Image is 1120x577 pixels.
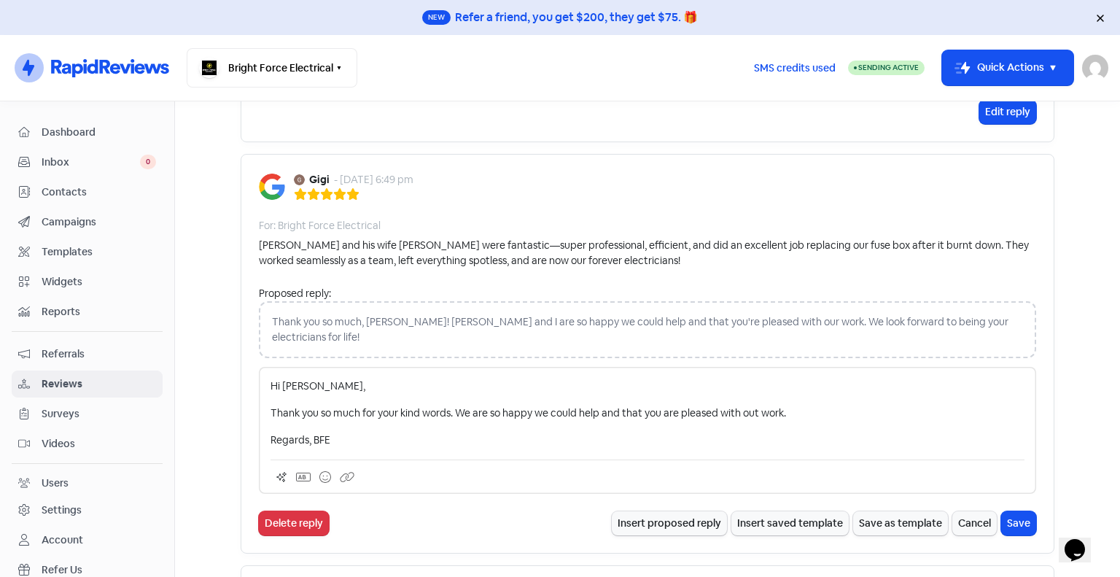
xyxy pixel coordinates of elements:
[12,298,163,325] a: Reports
[42,185,156,200] span: Contacts
[1082,55,1108,81] img: User
[42,125,156,140] span: Dashboard
[259,238,1036,268] div: [PERSON_NAME] and his wife [PERSON_NAME] were fantastic—super professional, efficient, and did an...
[12,239,163,266] a: Templates
[271,433,1024,448] p: Regards, BFE
[259,218,381,233] div: For: Bright Force Electrical
[259,301,1036,358] div: Thank you so much, [PERSON_NAME]! [PERSON_NAME] and I are so happy we could help and that you're ...
[259,511,329,535] button: Delete reply
[12,497,163,524] a: Settings
[858,63,919,72] span: Sending Active
[334,172,413,187] div: - [DATE] 6:49 pm
[12,341,163,368] a: Referrals
[422,10,451,25] span: New
[271,406,1024,421] p: Thank you so much for your kind words. We are so happy we could help and that you are pleased wit...
[952,511,997,535] button: Cancel
[42,346,156,362] span: Referrals
[754,61,836,76] span: SMS credits used
[1001,511,1036,535] button: Save
[612,511,727,535] button: Insert proposed reply
[187,48,357,88] button: Bright Force Electrical
[455,9,698,26] div: Refer a friend, you get $200, they get $75. 🎁
[42,436,156,452] span: Videos
[942,50,1073,85] button: Quick Actions
[848,59,925,77] a: Sending Active
[1059,519,1105,562] iframe: chat widget
[12,268,163,295] a: Widgets
[42,533,83,548] div: Account
[12,209,163,236] a: Campaigns
[42,476,69,491] div: Users
[742,59,848,74] a: SMS credits used
[12,149,163,176] a: Inbox 0
[140,155,156,169] span: 0
[12,527,163,554] a: Account
[259,286,1036,301] div: Proposed reply:
[12,371,163,398] a: Reviews
[979,100,1036,124] button: Edit reply
[42,503,82,518] div: Settings
[12,119,163,146] a: Dashboard
[42,214,156,230] span: Campaigns
[12,470,163,497] a: Users
[853,511,948,535] button: Save as template
[259,174,285,200] img: Image
[42,274,156,290] span: Widgets
[731,511,849,535] button: Insert saved template
[12,179,163,206] a: Contacts
[42,304,156,320] span: Reports
[12,400,163,427] a: Surveys
[42,155,140,170] span: Inbox
[42,406,156,422] span: Surveys
[309,172,330,187] b: Gigi
[12,430,163,457] a: Videos
[294,174,305,185] img: Avatar
[42,244,156,260] span: Templates
[42,376,156,392] span: Reviews
[271,379,1024,394] p: Hi [PERSON_NAME],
